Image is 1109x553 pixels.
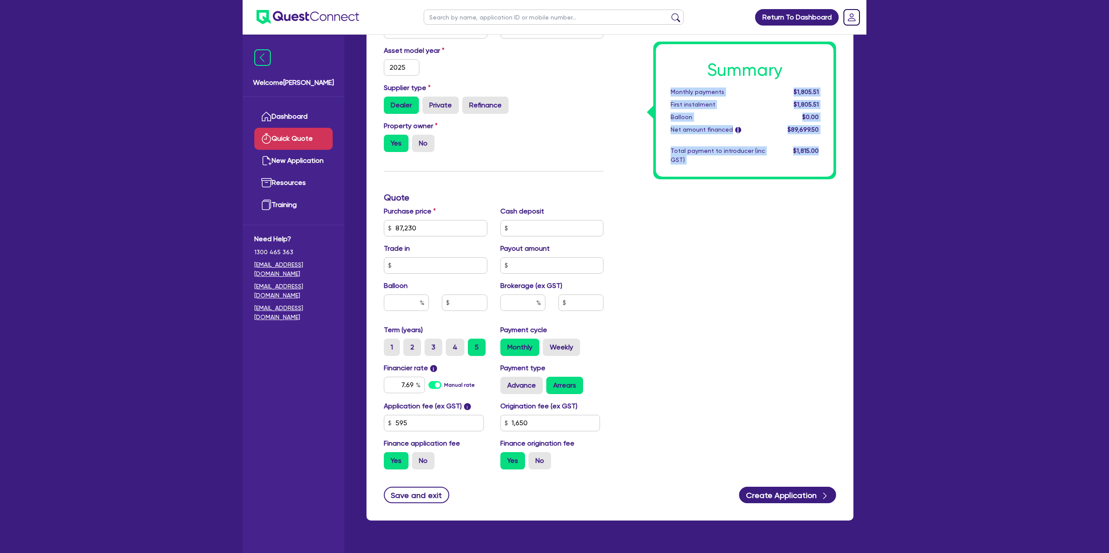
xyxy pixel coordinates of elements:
[384,192,603,203] h3: Quote
[254,49,271,66] img: icon-menu-close
[254,128,333,150] a: Quick Quote
[739,487,836,503] button: Create Application
[384,281,408,291] label: Balloon
[403,339,421,356] label: 2
[424,10,684,25] input: Search by name, application ID or mobile number...
[384,206,436,217] label: Purchase price
[500,452,525,469] label: Yes
[254,248,333,257] span: 1300 465 363
[377,45,494,56] label: Asset model year
[254,194,333,216] a: Training
[261,200,272,210] img: training
[254,234,333,244] span: Need Help?
[793,147,819,154] span: $1,815.00
[254,150,333,172] a: New Application
[254,304,333,322] a: [EMAIL_ADDRESS][DOMAIN_NAME]
[384,243,410,254] label: Trade in
[384,438,460,449] label: Finance application fee
[384,325,423,335] label: Term (years)
[384,339,400,356] label: 1
[529,452,551,469] label: No
[840,6,863,29] a: Dropdown toggle
[664,87,772,97] div: Monthly payments
[422,97,459,114] label: Private
[500,206,544,217] label: Cash deposit
[664,113,772,122] div: Balloon
[546,377,583,394] label: Arrears
[664,125,772,134] div: Net amount financed
[671,60,819,81] h1: Summary
[468,339,486,356] label: 5
[500,438,574,449] label: Finance origination fee
[788,126,819,133] span: $89,699.50
[500,339,539,356] label: Monthly
[425,339,442,356] label: 3
[384,97,419,114] label: Dealer
[384,452,409,469] label: Yes
[261,155,272,166] img: new-application
[500,377,543,394] label: Advance
[254,282,333,300] a: [EMAIL_ADDRESS][DOMAIN_NAME]
[384,83,431,93] label: Supplier type
[794,101,819,108] span: $1,805.51
[444,381,475,389] label: Manual rate
[412,135,435,152] label: No
[794,88,819,95] span: $1,805.51
[253,78,334,88] span: Welcome [PERSON_NAME]
[500,363,545,373] label: Payment type
[384,363,437,373] label: Financier rate
[384,401,462,411] label: Application fee (ex GST)
[735,127,741,133] span: i
[261,178,272,188] img: resources
[261,133,272,144] img: quick-quote
[802,113,819,120] span: $0.00
[755,9,839,26] a: Return To Dashboard
[254,260,333,278] a: [EMAIL_ADDRESS][DOMAIN_NAME]
[446,339,464,356] label: 4
[384,121,438,131] label: Property owner
[500,325,547,335] label: Payment cycle
[384,135,409,152] label: Yes
[500,281,562,291] label: Brokerage (ex GST)
[254,106,333,128] a: Dashboard
[430,365,437,372] span: i
[384,487,449,503] button: Save and exit
[254,172,333,194] a: Resources
[462,97,509,114] label: Refinance
[543,339,580,356] label: Weekly
[500,401,577,411] label: Origination fee (ex GST)
[664,100,772,109] div: First instalment
[464,403,471,410] span: i
[500,243,550,254] label: Payout amount
[256,10,359,24] img: quest-connect-logo-blue
[664,146,772,165] div: Total payment to introducer (inc GST)
[412,452,435,469] label: No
